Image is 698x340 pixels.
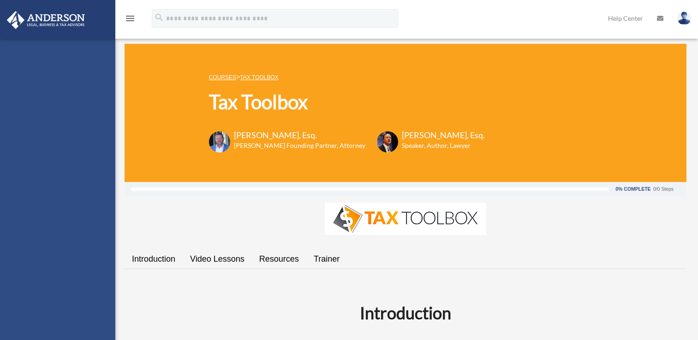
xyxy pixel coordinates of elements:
[209,74,236,81] a: COURSES
[615,187,650,192] div: 0% Complete
[306,246,347,272] a: Trainer
[154,12,164,23] i: search
[402,141,473,150] h6: Speaker, Author, Lawyer
[653,187,674,192] div: 0/0 Steps
[209,131,230,152] img: Toby-circle-head.png
[234,129,365,141] h3: [PERSON_NAME], Esq.
[377,131,398,152] img: Scott-Estill-Headshot.png
[252,246,306,272] a: Resources
[125,246,183,272] a: Introduction
[234,141,365,150] h6: [PERSON_NAME] Founding Partner, Attorney
[209,88,485,116] h1: Tax Toolbox
[4,11,88,29] img: Anderson Advisors Platinum Portal
[677,12,691,25] img: User Pic
[402,129,485,141] h3: [PERSON_NAME], Esq.
[130,301,681,324] h2: Introduction
[125,16,136,24] a: menu
[125,13,136,24] i: menu
[240,74,278,81] a: Tax Toolbox
[183,246,252,272] a: Video Lessons
[209,71,485,83] p: >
